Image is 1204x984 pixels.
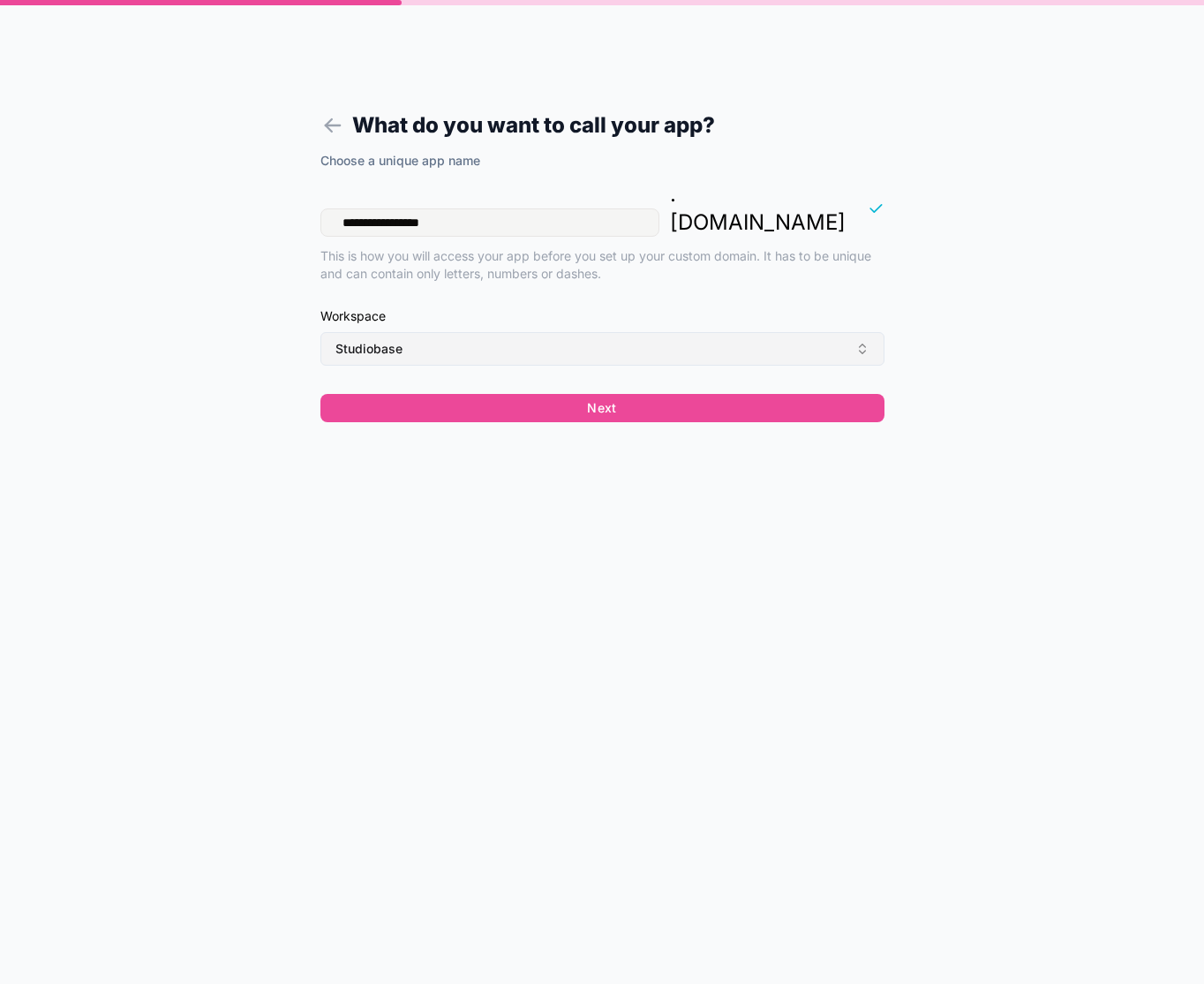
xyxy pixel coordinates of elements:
iframe: Intercom live chat [1144,924,1186,966]
label: Choose a unique app name [320,152,480,170]
p: . [DOMAIN_NAME] [670,180,846,237]
button: Select Button [320,332,884,366]
span: Workspace [320,307,884,325]
span: Studiobase [335,340,403,358]
button: Next [320,394,884,422]
p: This is how you will access your app before you set up your custom domain. It has to be unique an... [320,247,884,283]
h1: What do you want to call your app? [320,110,884,141]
